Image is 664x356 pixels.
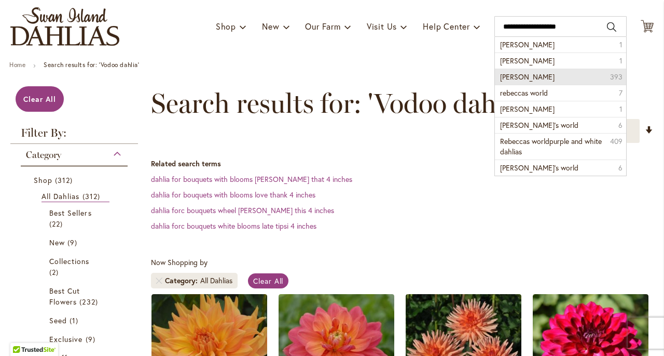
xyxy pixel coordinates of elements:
[49,256,90,266] span: Collections
[619,39,622,50] span: 1
[619,104,622,114] span: 1
[49,334,102,345] a: Exclusive
[607,19,616,35] button: Search
[8,319,37,348] iframe: Launch Accessibility Center
[49,256,102,278] a: Collections
[151,205,334,215] a: dahlia forc bouquets wheel [PERSON_NAME] this 4 inches
[500,120,578,130] span: [PERSON_NAME]'s world
[367,21,397,32] span: Visit Us
[44,61,139,69] strong: Search results for: 'Vodoo dahlia'
[49,315,67,325] span: Seed
[610,136,622,147] span: 409
[610,72,622,82] span: 393
[10,127,138,144] strong: Filter By:
[49,207,102,229] a: Best Sellers
[16,86,64,112] a: Clear All
[151,221,316,231] a: dahlia forc bouquets white blooms late tipsi 4 inches
[500,104,555,114] span: [PERSON_NAME]
[49,238,65,247] span: New
[41,191,109,202] a: All Dahlias
[67,237,80,248] span: 9
[9,61,25,69] a: Home
[165,275,200,286] span: Category
[151,88,530,119] span: Search results for: 'Vodoo dahlia'
[151,190,315,200] a: dahlia for bouquets with blooms love thank 4 inches
[55,175,75,186] span: 312
[23,94,56,104] span: Clear All
[500,39,555,49] span: [PERSON_NAME]
[34,175,117,186] a: Shop
[41,191,80,201] span: All Dahlias
[248,273,289,288] a: Clear All
[500,56,555,65] span: [PERSON_NAME]
[619,56,622,66] span: 1
[82,191,103,202] span: 312
[79,296,100,307] span: 232
[49,208,92,218] span: Best Sellers
[34,175,52,185] span: Shop
[49,315,102,326] a: Seed
[86,334,98,345] span: 9
[500,136,602,156] span: Rebeccas worldpurple and white dahlias
[49,237,102,248] a: New
[151,159,654,169] dt: Related search terms
[618,163,622,173] span: 6
[70,315,81,326] span: 1
[216,21,236,32] span: Shop
[305,21,340,32] span: Our Farm
[619,88,622,98] span: 7
[151,257,208,267] span: Now Shopping by
[200,275,232,286] div: All Dahlias
[156,278,162,284] a: Remove Category All Dahlias
[500,72,555,82] span: [PERSON_NAME]
[49,218,65,229] span: 22
[423,21,470,32] span: Help Center
[618,120,622,130] span: 6
[10,7,119,46] a: store logo
[500,88,548,98] span: rebeccas world
[49,267,61,278] span: 2
[262,21,279,32] span: New
[49,334,82,344] span: Exclusive
[500,163,578,173] span: [PERSON_NAME]’s world
[49,286,80,307] span: Best Cut Flowers
[151,174,352,184] a: dahlia for bouquets with blooms [PERSON_NAME] that 4 inches
[49,285,102,307] a: Best Cut Flowers
[26,149,61,161] span: Category
[253,276,284,286] span: Clear All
